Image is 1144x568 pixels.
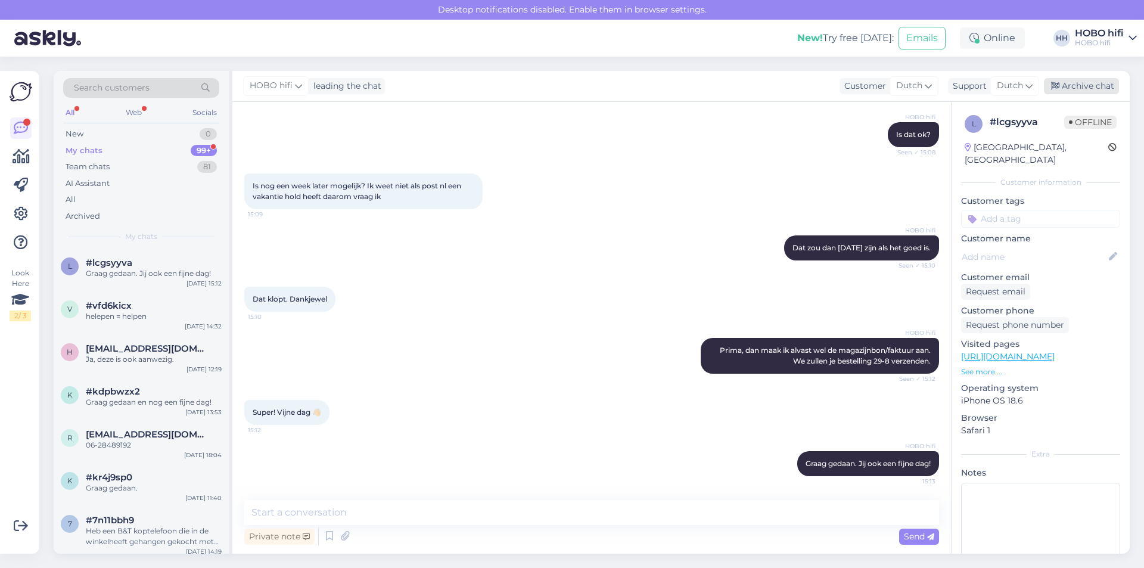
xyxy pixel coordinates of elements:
[86,429,210,440] span: reiniergerritsen@hotmail.com
[253,294,327,303] span: Dat klopt. Dankjewel
[186,365,222,374] div: [DATE] 12:19
[253,408,321,417] span: Super! Vijne dag 👋🏻
[63,105,77,120] div: All
[899,27,946,49] button: Emails
[965,141,1108,166] div: [GEOGRAPHIC_DATA], [GEOGRAPHIC_DATA]
[67,305,72,314] span: v
[68,519,72,528] span: 7
[191,145,217,157] div: 99+
[185,408,222,417] div: [DATE] 13:53
[961,210,1120,228] input: Add a tag
[10,80,32,103] img: Askly Logo
[67,433,73,442] span: r
[86,526,222,547] div: Heb een B&T koptelefoon die in de winkelheeft gehangen gekocht met oplaadkabel. Echter geen adapt...
[66,161,110,173] div: Team chats
[891,328,935,337] span: HOBO hifi
[86,354,222,365] div: Ja, deze is ook aanwezig.
[1064,116,1117,129] span: Offline
[891,374,935,383] span: Seen ✓ 15:12
[891,226,935,235] span: HOBO hifi
[66,128,83,140] div: New
[797,31,894,45] div: Try free [DATE]:
[961,382,1120,395] p: Operating system
[896,130,931,139] span: Is dat ok?
[961,284,1030,300] div: Request email
[997,79,1023,92] span: Dutch
[86,268,222,279] div: Graag gedaan. Jij ook een fijne dag!
[74,82,150,94] span: Search customers
[185,322,222,331] div: [DATE] 14:32
[10,268,31,321] div: Look Here
[948,80,987,92] div: Support
[891,442,935,451] span: HOBO hifi
[309,80,381,92] div: leading the chat
[66,145,102,157] div: My chats
[248,312,293,321] span: 15:10
[10,311,31,321] div: 2 / 3
[66,178,110,190] div: AI Assistant
[1075,29,1137,48] a: HOBO hifiHOBO hifi
[840,80,886,92] div: Customer
[68,262,72,271] span: l
[66,194,76,206] div: All
[67,347,73,356] span: h
[961,351,1055,362] a: [URL][DOMAIN_NAME]
[792,243,931,252] span: Dat zou dan [DATE] zijn als het goed is.
[1044,78,1119,94] div: Archive chat
[200,128,217,140] div: 0
[123,105,144,120] div: Web
[186,547,222,556] div: [DATE] 14:19
[86,483,222,493] div: Graag gedaan.
[86,472,132,483] span: #kr4j9sp0
[961,395,1120,407] p: iPhone OS 18.6
[66,210,100,222] div: Archived
[990,115,1064,129] div: # lcgsyyva
[184,451,222,460] div: [DATE] 18:04
[961,305,1120,317] p: Customer phone
[904,531,934,542] span: Send
[248,426,293,434] span: 15:12
[961,177,1120,188] div: Customer information
[797,32,823,44] b: New!
[960,27,1025,49] div: Online
[891,113,935,122] span: HOBO hifi
[961,449,1120,460] div: Extra
[896,79,922,92] span: Dutch
[197,161,217,173] div: 81
[86,440,222,451] div: 06-28489192
[86,397,222,408] div: Graag gedaan en nog een fijne dag!
[250,79,293,92] span: HOBO hifi
[891,477,935,486] span: 15:13
[248,210,293,219] span: 15:09
[961,367,1120,377] p: See more ...
[806,459,931,468] span: Graag gedaan. Jij ook een fijne dag!
[1075,29,1124,38] div: HOBO hifi
[961,317,1069,333] div: Request phone number
[86,515,134,526] span: #7n11bbh9
[961,232,1120,245] p: Customer name
[962,250,1106,263] input: Add name
[1053,30,1070,46] div: HH
[67,476,73,485] span: k
[253,181,463,201] span: Is nog een week later mogelijk? Ik weet niet als post nl een vakantie hold heeft daarom vraag ik
[86,300,132,311] span: #vfd6kicx
[720,346,932,365] span: Prima, dan maak ik alvast wel de magazijnbon/faktuur aan. We zullen je bestelling 29-8 verzenden.
[186,279,222,288] div: [DATE] 15:12
[961,338,1120,350] p: Visited pages
[190,105,219,120] div: Socials
[125,231,157,242] span: My chats
[891,261,935,270] span: Seen ✓ 15:10
[1075,38,1124,48] div: HOBO hifi
[961,195,1120,207] p: Customer tags
[961,412,1120,424] p: Browser
[185,493,222,502] div: [DATE] 11:40
[67,390,73,399] span: k
[86,311,222,322] div: helepen = helpen
[86,343,210,354] span: hooipaard12345@gmail.com
[961,467,1120,479] p: Notes
[961,271,1120,284] p: Customer email
[244,529,315,545] div: Private note
[972,119,976,128] span: l
[891,148,935,157] span: Seen ✓ 15:08
[961,424,1120,437] p: Safari 1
